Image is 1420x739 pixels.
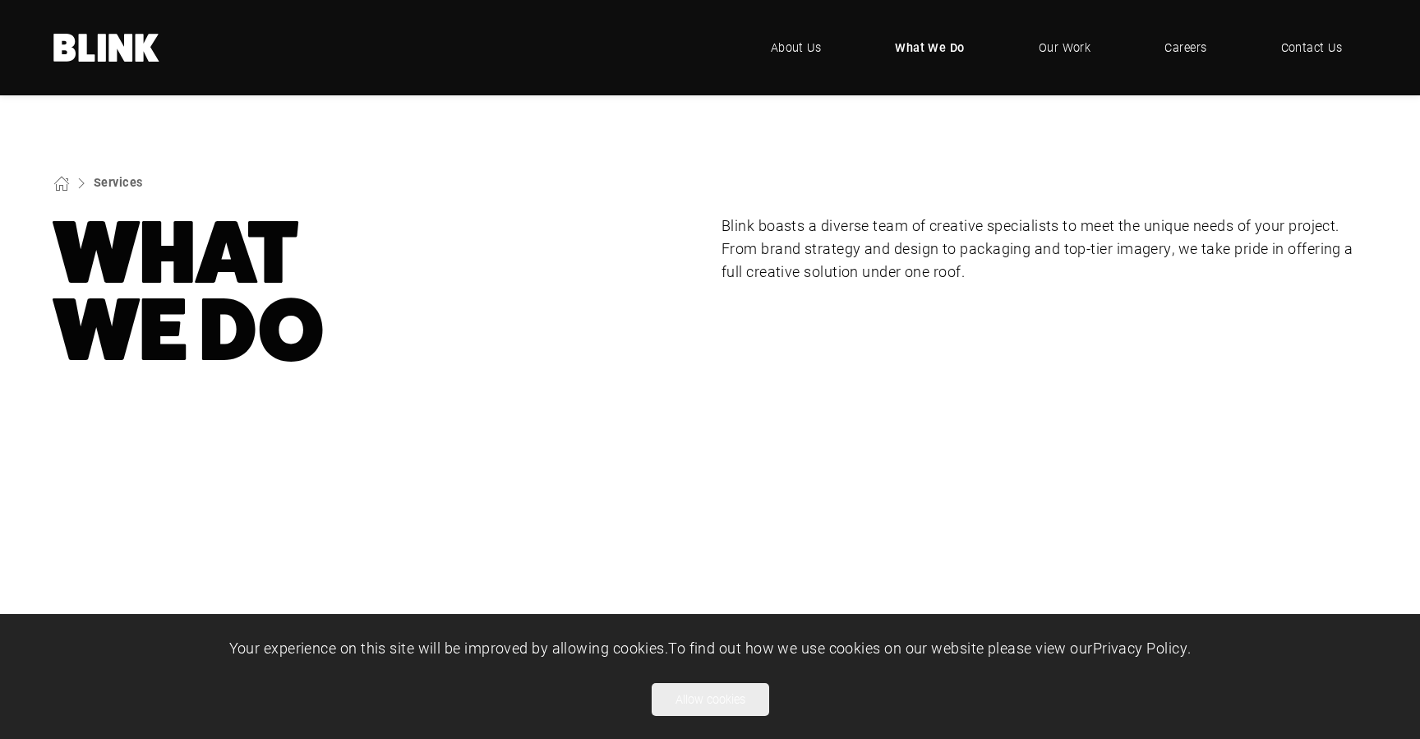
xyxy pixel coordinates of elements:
button: Allow cookies [652,683,769,716]
a: Careers [1140,23,1231,72]
span: Contact Us [1281,39,1343,57]
a: Home [53,34,160,62]
a: What We Do [870,23,989,72]
span: What We Do [895,39,965,57]
a: Services [94,174,143,190]
span: Careers [1164,39,1206,57]
h1: What [53,215,698,369]
p: Blink boasts a diverse team of creative specialists to meet the unique needs of your project. Fro... [722,215,1367,284]
a: Contact Us [1256,23,1367,72]
span: Your experience on this site will be improved by allowing cookies. To find out how we use cookies... [229,638,1192,658]
a: Our Work [1014,23,1116,72]
a: Privacy Policy [1093,638,1187,658]
a: About Us [746,23,846,72]
span: Our Work [1039,39,1091,57]
nobr: We Do [53,279,325,381]
span: About Us [771,39,822,57]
